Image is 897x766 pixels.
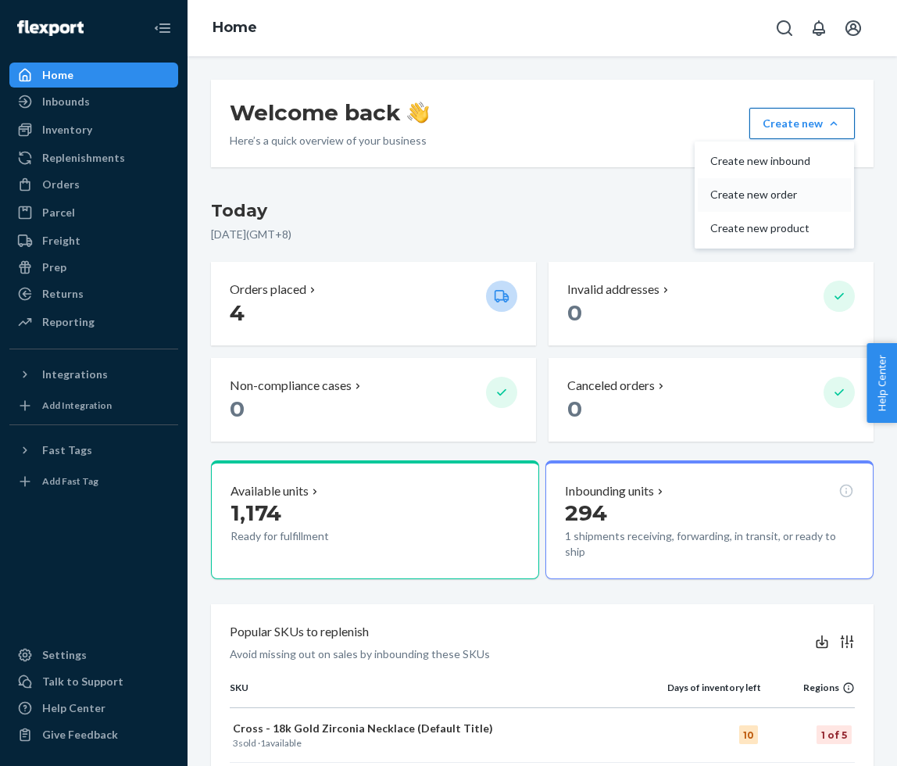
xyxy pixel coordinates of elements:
[147,13,178,44] button: Close Navigation
[230,396,245,422] span: 0
[233,736,633,750] p: sold · available
[9,469,178,494] a: Add Fast Tag
[42,122,92,138] div: Inventory
[9,255,178,280] a: Prep
[42,260,66,275] div: Prep
[9,696,178,721] a: Help Center
[211,262,536,345] button: Orders placed 4
[407,102,429,123] img: hand-wave emoji
[230,281,306,299] p: Orders placed
[710,223,810,234] span: Create new product
[803,13,834,44] button: Open notifications
[42,177,80,192] div: Orders
[42,647,87,663] div: Settings
[549,262,874,345] button: Invalid addresses 0
[567,281,659,299] p: Invalid addresses
[710,189,810,200] span: Create new order
[567,377,655,395] p: Canceled orders
[260,737,266,749] span: 1
[233,737,238,749] span: 3
[211,460,539,579] button: Available units1,174Ready for fulfillment
[545,460,874,579] button: Inbounding units2941 shipments receiving, forwarding, in transit, or ready to ship
[9,117,178,142] a: Inventory
[9,145,178,170] a: Replenishments
[761,681,855,694] div: Regions
[549,358,874,442] button: Canceled orders 0
[817,725,852,744] div: 1 of 5
[233,721,633,736] p: Cross - 18k Gold Zirconia Necklace (Default Title)
[9,362,178,387] button: Integrations
[567,299,582,326] span: 0
[9,200,178,225] a: Parcel
[42,94,90,109] div: Inbounds
[9,393,178,418] a: Add Integration
[42,286,84,302] div: Returns
[42,233,80,249] div: Freight
[42,700,105,716] div: Help Center
[749,108,855,139] button: Create newCreate new inboundCreate new orderCreate new product
[211,358,536,442] button: Non-compliance cases 0
[698,212,851,245] button: Create new product
[739,725,758,744] div: 10
[200,5,270,51] ol: breadcrumbs
[42,674,123,689] div: Talk to Support
[9,281,178,306] a: Returns
[231,482,309,500] p: Available units
[230,299,245,326] span: 4
[42,205,75,220] div: Parcel
[867,343,897,423] button: Help Center
[42,150,125,166] div: Replenishments
[838,13,869,44] button: Open account menu
[9,172,178,197] a: Orders
[42,399,112,412] div: Add Integration
[698,178,851,212] button: Create new order
[698,145,851,178] button: Create new inbound
[9,310,178,335] a: Reporting
[9,438,178,463] button: Fast Tags
[567,396,582,422] span: 0
[769,13,800,44] button: Open Search Box
[230,377,352,395] p: Non-compliance cases
[231,528,424,544] p: Ready for fulfillment
[213,19,257,36] a: Home
[230,623,369,641] p: Popular SKUs to replenish
[42,474,98,488] div: Add Fast Tag
[211,199,874,224] h3: Today
[565,528,854,560] p: 1 shipments receiving, forwarding, in transit, or ready to ship
[42,67,73,83] div: Home
[211,227,874,242] p: [DATE] ( GMT+8 )
[42,442,92,458] div: Fast Tags
[9,89,178,114] a: Inbounds
[231,499,281,526] span: 1,174
[230,133,429,149] p: Here’s a quick overview of your business
[636,681,761,707] th: Days of inventory left
[42,727,118,743] div: Give Feedback
[17,20,84,36] img: Flexport logo
[9,643,178,668] a: Settings
[9,63,178,88] a: Home
[230,646,490,662] p: Avoid missing out on sales by inbounding these SKUs
[230,681,636,707] th: SKU
[230,98,429,127] h1: Welcome back
[9,722,178,747] button: Give Feedback
[42,314,95,330] div: Reporting
[9,669,178,694] a: Talk to Support
[565,482,654,500] p: Inbounding units
[9,228,178,253] a: Freight
[565,499,607,526] span: 294
[42,367,108,382] div: Integrations
[710,156,810,166] span: Create new inbound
